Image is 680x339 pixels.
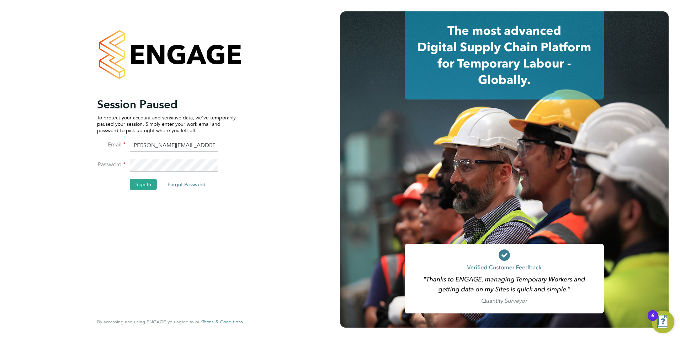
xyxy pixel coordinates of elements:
label: Email [97,141,126,149]
button: Sign In [130,179,157,190]
label: Password [97,161,126,168]
div: 6 [651,316,654,325]
span: By accessing and using ENGAGE you agree to our [97,319,243,325]
button: Open Resource Center, 6 new notifications [652,311,674,333]
input: Enter your work email... [130,139,218,152]
h2: Session Paused [97,97,236,112]
a: Terms & Conditions [202,319,243,325]
p: To protect your account and sensitive data, we've temporarily paused your session. Simply enter y... [97,114,236,134]
button: Forgot Password [162,179,211,190]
